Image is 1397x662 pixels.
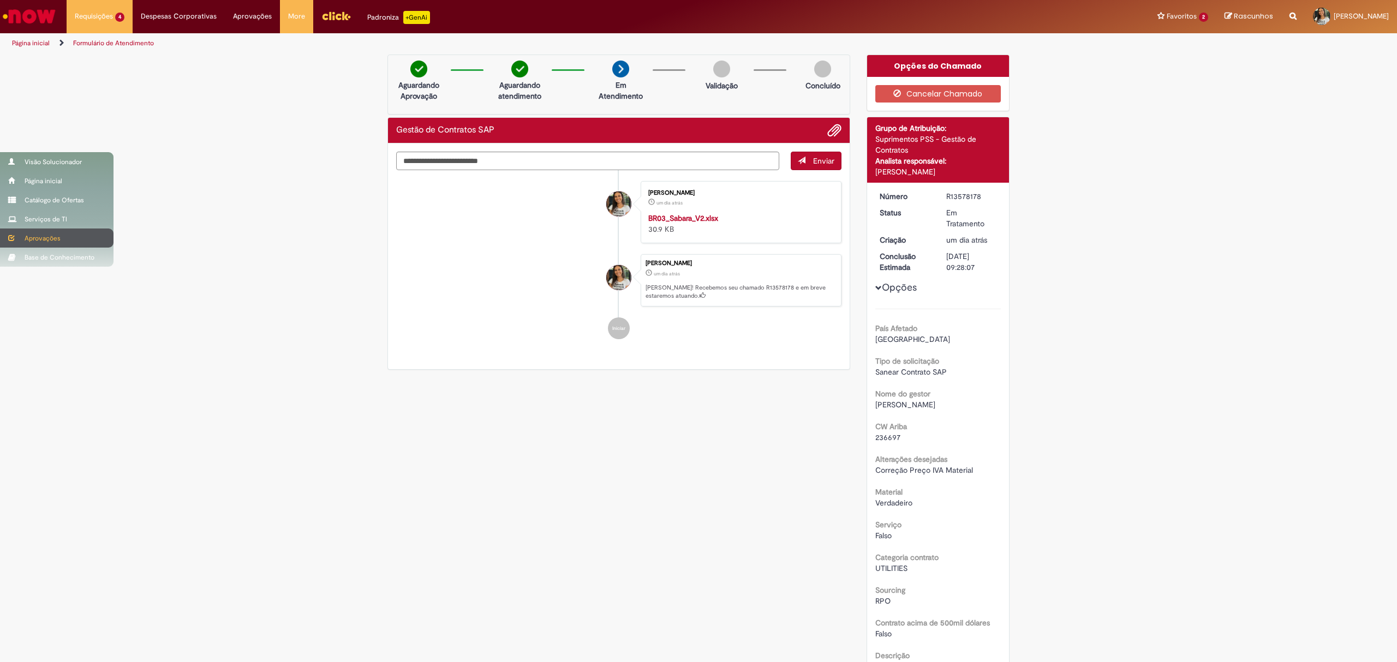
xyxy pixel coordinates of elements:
[1167,11,1197,22] span: Favoritos
[321,8,351,24] img: click_logo_yellow_360x200.png
[288,11,305,22] span: More
[813,156,834,166] span: Enviar
[875,563,908,573] span: UTILITIES
[875,531,892,540] span: Falso
[646,284,835,300] p: [PERSON_NAME]! Recebemos seu chamado R13578178 e em breve estaremos atuando.
[875,389,930,399] b: Nome do gestor
[875,323,917,333] b: País Afetado
[594,80,647,101] p: Em Atendimento
[1199,13,1208,22] span: 2
[511,61,528,77] img: check-circle-green.png
[493,80,546,101] p: Aguardando atendimento
[871,234,939,245] dt: Criação
[827,123,841,137] button: Adicionar anexos
[396,170,841,350] ul: Histórico de tíquete
[875,552,939,562] b: Categoria contrato
[713,61,730,77] img: img-circle-grey.png
[656,200,683,206] span: um dia atrás
[805,80,840,91] p: Concluído
[875,356,939,366] b: Tipo de solicitação
[875,454,947,464] b: Alterações desejadas
[656,200,683,206] time: 29/09/2025 16:28:02
[410,61,427,77] img: check-circle-green.png
[867,55,1010,77] div: Opções do Chamado
[612,61,629,77] img: arrow-next.png
[875,520,902,529] b: Serviço
[946,234,997,245] div: 29/09/2025 16:28:04
[875,134,1001,155] div: Suprimentos PSS - Gestão de Contratos
[606,191,631,216] div: Tayna Dos Santos Costa
[875,585,905,595] b: Sourcing
[875,155,1001,166] div: Analista responsável:
[648,190,830,196] div: [PERSON_NAME]
[946,191,997,202] div: R13578178
[875,487,903,497] b: Material
[12,39,50,47] a: Página inicial
[946,207,997,229] div: Em Tratamento
[791,152,841,170] button: Enviar
[73,39,154,47] a: Formulário de Atendimento
[648,213,830,234] div: 30.9 KB
[654,270,680,277] time: 29/09/2025 16:28:04
[75,11,113,22] span: Requisições
[871,191,939,202] dt: Número
[946,235,987,245] time: 29/09/2025 16:28:04
[396,125,494,135] h2: Gestão de Contratos SAP Histórico de tíquete
[875,85,1001,103] button: Cancelar Chamado
[606,265,631,290] div: Tayna Dos Santos Costa
[646,260,835,267] div: [PERSON_NAME]
[396,152,779,171] textarea: Digite sua mensagem aqui...
[1334,11,1389,21] span: [PERSON_NAME]
[875,465,973,475] span: Correção Preço IVA Material
[875,618,990,628] b: Contrato acima de 500mil dólares
[8,33,923,53] ul: Trilhas de página
[814,61,831,77] img: img-circle-grey.png
[654,270,680,277] span: um dia atrás
[115,13,124,22] span: 4
[871,251,939,273] dt: Conclusão Estimada
[875,400,935,410] span: [PERSON_NAME]
[1234,11,1273,21] span: Rascunhos
[946,235,987,245] span: um dia atrás
[875,432,900,442] span: 236697
[875,422,907,431] b: CW Ariba
[233,11,272,22] span: Aprovações
[875,651,910,660] b: Descrição
[875,367,947,377] span: Sanear Contrato SAP
[367,11,430,24] div: Padroniza
[946,251,997,273] div: [DATE] 09:28:07
[396,254,841,306] li: Tayna Dos Santos Costa
[648,213,718,223] a: BR03_Sabara_V2.xlsx
[1225,11,1273,22] a: Rascunhos
[875,629,892,639] span: Falso
[875,334,950,344] span: [GEOGRAPHIC_DATA]
[875,596,891,606] span: RPO
[875,166,1001,177] div: [PERSON_NAME]
[1,5,57,27] img: ServiceNow
[403,11,430,24] p: +GenAi
[706,80,738,91] p: Validação
[875,123,1001,134] div: Grupo de Atribuição:
[141,11,217,22] span: Despesas Corporativas
[392,80,445,101] p: Aguardando Aprovação
[871,207,939,218] dt: Status
[875,498,912,508] span: Verdadeiro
